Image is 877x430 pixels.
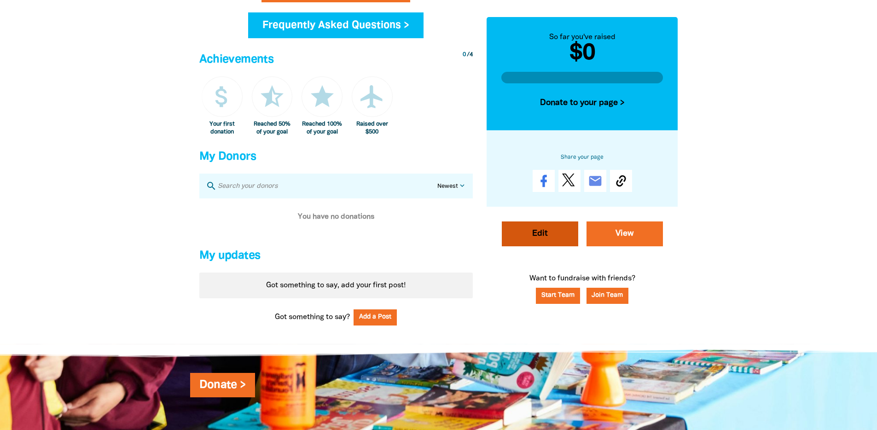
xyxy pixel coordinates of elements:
p: Want to fundraise with friends? [487,273,678,318]
div: Raised over $500 [352,121,393,136]
i: search [206,180,217,192]
div: Paginated content [199,273,473,298]
input: Search your donors [217,180,437,192]
span: My Donors [199,151,256,162]
a: Donate > [199,380,246,390]
span: 0 [463,52,466,58]
i: email [588,174,603,188]
button: Add a Post [354,309,397,325]
i: airplanemode_active [358,83,386,110]
div: / 4 [463,51,473,59]
a: Edit [502,221,578,246]
a: Share [533,170,555,192]
div: Paginated content [199,198,473,235]
button: Copy Link [610,170,632,192]
a: Frequently Asked Questions > [248,12,424,38]
a: View [587,221,663,246]
button: Join Team [587,288,629,304]
a: email [584,170,606,192]
div: You have no donations [199,198,473,235]
div: Reached 100% of your goal [302,121,343,136]
div: Reached 50% of your goal [252,121,293,136]
button: Donate to your page > [501,91,663,116]
h6: Share your page [501,153,663,163]
div: Your first donation [202,121,243,136]
a: Post [558,170,581,192]
h2: $0 [501,43,663,65]
div: Got something to say, add your first post! [199,273,473,298]
i: attach_money [208,83,236,110]
i: star_half [258,83,286,110]
a: Start Team [536,288,580,304]
span: Got something to say? [275,312,350,323]
h4: Achievements [199,51,473,69]
i: star [308,83,336,110]
span: My updates [199,250,261,261]
div: So far you've raised [501,32,663,43]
